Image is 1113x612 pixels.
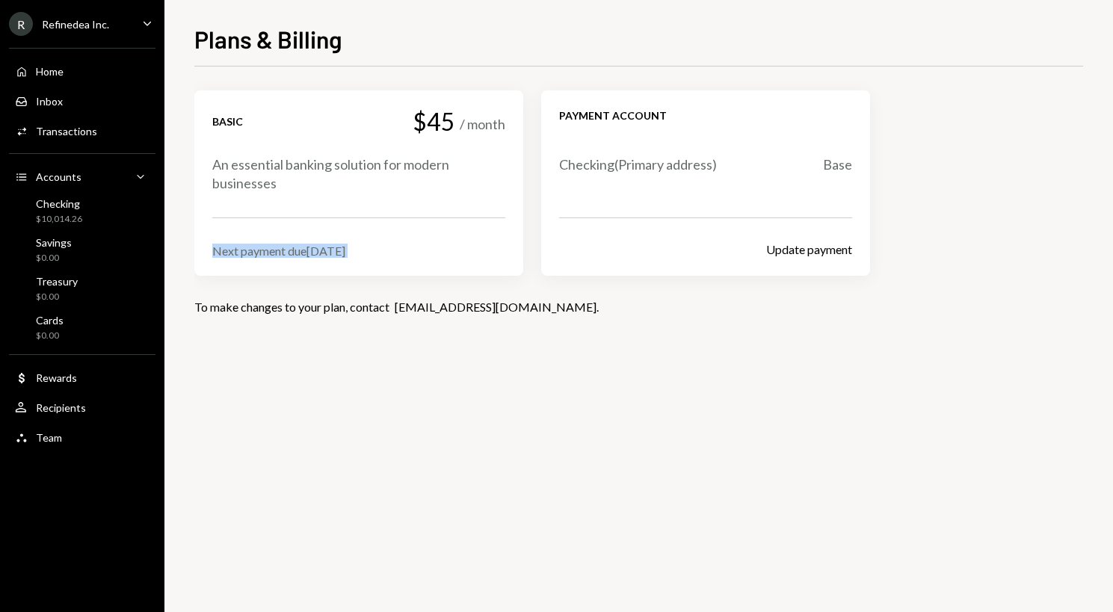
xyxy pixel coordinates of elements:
div: Payment account [559,108,852,123]
a: Treasury$0.00 [9,271,155,306]
div: Accounts [36,170,81,183]
div: Next payment due [DATE] [212,244,505,258]
div: $45 [413,108,455,135]
div: Checking ( Primary address) [559,155,717,174]
div: $0.00 [36,252,72,265]
div: Transactions [36,125,97,137]
a: [EMAIL_ADDRESS][DOMAIN_NAME] [395,300,596,315]
a: Savings$0.00 [9,232,155,268]
div: To make changes to your plan, contact . [194,300,1083,314]
div: Treasury [36,275,78,288]
a: Team [9,424,155,451]
div: Savings [36,236,72,249]
div: Basic [212,114,243,129]
div: / month [460,115,505,134]
div: Home [36,65,64,78]
a: Transactions [9,117,155,144]
div: Checking [36,197,82,210]
a: Checking$10,014.26 [9,193,155,229]
a: Cards$0.00 [9,309,155,345]
div: Refinedea Inc. [42,18,109,31]
div: Cards [36,314,64,327]
a: Accounts [9,163,155,190]
div: $10,014.26 [36,213,82,226]
div: Inbox [36,95,63,108]
div: Recipients [36,401,86,414]
div: Team [36,431,62,444]
div: $0.00 [36,330,64,342]
div: An essential banking solution for modern businesses [212,155,505,193]
button: Update payment [766,242,852,258]
a: Recipients [9,394,155,421]
div: $0.00 [36,291,78,303]
div: R [9,12,33,36]
h1: Plans & Billing [194,24,342,54]
a: Inbox [9,87,155,114]
div: Rewards [36,371,77,384]
a: Home [9,58,155,84]
a: Rewards [9,364,155,391]
div: Base [823,155,852,174]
